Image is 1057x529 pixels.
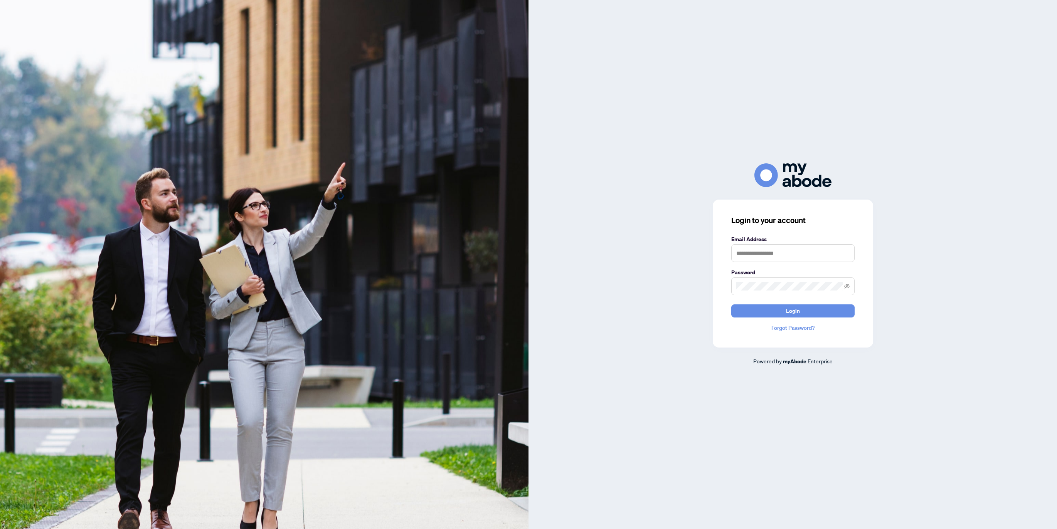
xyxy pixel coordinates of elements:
span: Login [786,305,800,317]
label: Password [731,268,855,277]
span: eye-invisible [844,284,850,289]
img: ma-logo [754,163,831,187]
span: Enterprise [808,358,833,364]
a: Forgot Password? [731,324,855,332]
span: Powered by [753,358,782,364]
label: Email Address [731,235,855,244]
h3: Login to your account [731,215,855,226]
a: myAbode [783,357,806,366]
button: Login [731,304,855,317]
